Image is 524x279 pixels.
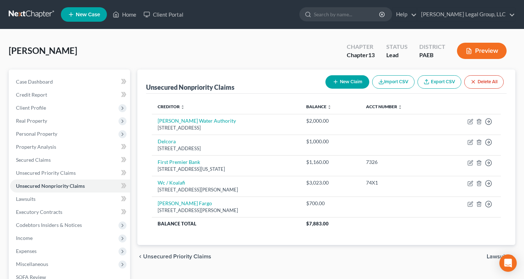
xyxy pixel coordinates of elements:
[152,217,301,230] th: Balance Total
[9,45,77,56] span: [PERSON_NAME]
[366,179,432,186] div: 74X1
[306,200,354,207] div: $700.00
[76,12,100,17] span: New Case
[16,170,76,176] span: Unsecured Priority Claims
[158,159,200,165] a: First Premier Bank
[158,200,212,206] a: [PERSON_NAME] Fargo
[510,254,515,259] i: chevron_right
[398,105,402,109] i: unfold_more
[386,43,408,51] div: Status
[158,207,295,214] div: [STREET_ADDRESS][PERSON_NAME]
[16,144,56,150] span: Property Analysis
[464,75,504,89] button: Delete All
[306,117,354,124] div: $2,000.00
[10,153,130,166] a: Secured Claims
[140,8,187,21] a: Client Portal
[417,75,461,89] a: Export CSV
[457,43,507,59] button: Preview
[366,158,432,166] div: 7326
[158,145,295,152] div: [STREET_ADDRESS]
[16,222,82,228] span: Codebtors Insiders & Notices
[327,105,332,109] i: unfold_more
[487,254,515,259] button: Lawsuits chevron_right
[158,118,236,124] a: [PERSON_NAME] Water Authority
[16,92,47,98] span: Credit Report
[306,138,354,145] div: $1,000.00
[325,75,369,89] button: New Claim
[16,196,36,202] span: Lawsuits
[10,75,130,88] a: Case Dashboard
[306,158,354,166] div: $1,160.00
[16,131,57,137] span: Personal Property
[158,179,185,186] a: Wc / Koalafi
[137,254,143,259] i: chevron_left
[499,254,517,272] div: Open Intercom Messenger
[16,235,33,241] span: Income
[366,104,402,109] a: Acct Number unfold_more
[16,248,37,254] span: Expenses
[10,193,130,206] a: Lawsuits
[16,118,47,124] span: Real Property
[16,183,85,189] span: Unsecured Nonpriority Claims
[158,186,295,193] div: [STREET_ADDRESS][PERSON_NAME]
[158,124,295,131] div: [STREET_ADDRESS]
[143,254,211,259] span: Unsecured Priority Claims
[347,51,375,59] div: Chapter
[10,206,130,219] a: Executory Contracts
[137,254,211,259] button: chevron_left Unsecured Priority Claims
[10,88,130,101] a: Credit Report
[158,138,176,144] a: Delcora
[146,83,234,92] div: Unsecured Nonpriority Claims
[392,8,417,21] a: Help
[487,254,510,259] span: Lawsuits
[158,104,185,109] a: Creditor unfold_more
[16,157,51,163] span: Secured Claims
[16,79,53,85] span: Case Dashboard
[10,166,130,179] a: Unsecured Priority Claims
[109,8,140,21] a: Home
[10,140,130,153] a: Property Analysis
[16,209,62,215] span: Executory Contracts
[419,43,445,51] div: District
[314,8,380,21] input: Search by name...
[10,179,130,193] a: Unsecured Nonpriority Claims
[419,51,445,59] div: PAEB
[16,105,46,111] span: Client Profile
[386,51,408,59] div: Lead
[372,75,415,89] button: Import CSV
[417,8,515,21] a: [PERSON_NAME] Legal Group, LLC
[158,166,295,173] div: [STREET_ADDRESS][US_STATE]
[180,105,185,109] i: unfold_more
[306,179,354,186] div: $3,023.00
[16,261,48,267] span: Miscellaneous
[347,43,375,51] div: Chapter
[306,104,332,109] a: Balance unfold_more
[306,221,329,227] span: $7,883.00
[368,51,375,58] span: 13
